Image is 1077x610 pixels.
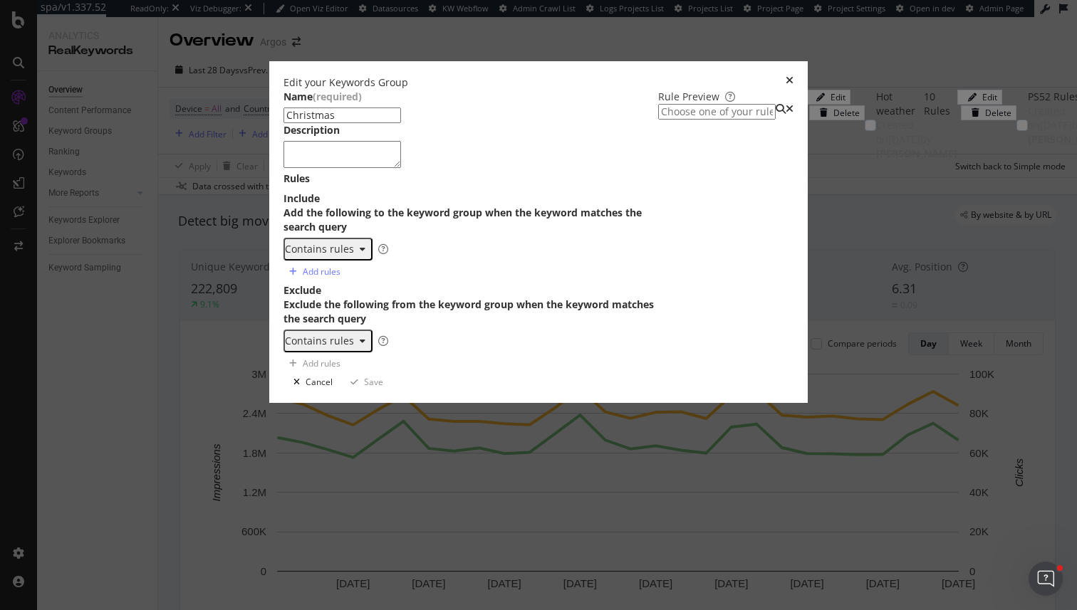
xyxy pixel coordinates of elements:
div: modal [269,61,808,403]
button: Cancel [283,375,337,389]
div: Cancel [306,376,333,388]
div: Description [283,123,340,137]
div: Add rules [303,357,340,369]
div: Edit your Keywords Group [283,75,408,90]
div: Add rules [303,265,340,278]
input: Choose one of your rules to preview the keywords [658,104,776,120]
button: Save [340,375,387,389]
div: times [786,75,794,90]
div: Save [364,376,383,388]
button: Contains rules [283,330,373,352]
div: Name [283,90,313,104]
div: Include [283,191,320,206]
input: Enter a name [283,107,401,123]
div: Add the following to the keyword group when the keyword matches the search query [283,206,658,234]
button: Contains rules [283,238,373,261]
div: Contains rules [285,243,354,255]
div: Contains rules [285,335,354,347]
div: Rule Preview [658,90,794,104]
div: Exclude the following from the keyword group when the keyword matches the search query [283,298,658,326]
button: Add rules [283,261,340,283]
button: Add rules [283,352,340,375]
div: Exclude [283,283,321,298]
iframe: Intercom live chat [1029,562,1063,596]
div: Rules [283,172,658,186]
span: (required) [313,90,362,104]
